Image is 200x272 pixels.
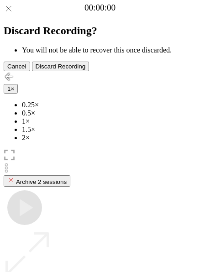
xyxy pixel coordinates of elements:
div: Archive 2 sessions [7,177,67,185]
button: Archive 2 sessions [4,175,70,187]
li: You will not be able to recover this once discarded. [22,46,196,54]
li: 0.5× [22,109,196,117]
li: 1.5× [22,126,196,134]
a: 00:00:00 [84,3,116,13]
span: 1 [7,85,11,92]
li: 0.25× [22,101,196,109]
h2: Discard Recording? [4,25,196,37]
button: 1× [4,84,18,94]
button: Discard Recording [32,62,89,71]
li: 1× [22,117,196,126]
li: 2× [22,134,196,142]
button: Cancel [4,62,30,71]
